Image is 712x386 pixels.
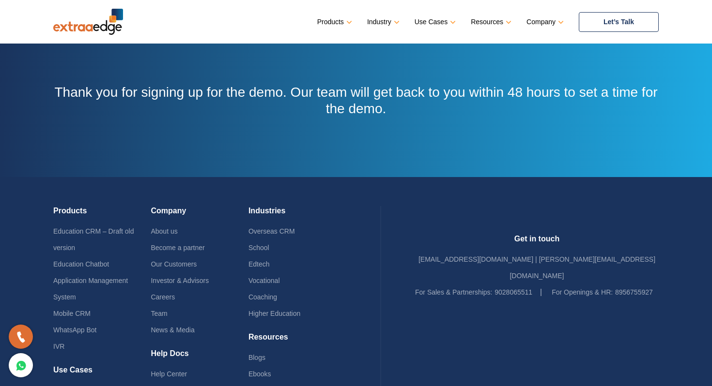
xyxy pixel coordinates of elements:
a: Our Customers [151,260,197,268]
a: Ebooks [248,370,271,378]
a: Overseas CRM [248,227,295,235]
a: IVR [53,342,64,350]
a: Education CRM – Draft old version [53,227,134,252]
a: Edtech [248,260,270,268]
h4: Help Docs [151,349,248,366]
a: 9028065511 [495,288,532,296]
a: Careers [151,293,175,301]
a: Become a partner [151,244,204,252]
a: Use Cases [415,15,454,29]
a: News & Media [151,326,194,334]
a: Application Management System [53,277,128,301]
h4: Products [53,206,151,223]
h3: Thank you for signing up for the demo. Our team will get back to you within 48 hours to set a tim... [53,84,659,117]
a: Team [151,310,167,317]
a: Industry [367,15,398,29]
h4: Resources [248,332,346,349]
label: For Sales & Partnerships: [415,284,493,300]
a: Mobile CRM [53,310,91,317]
label: For Openings & HR: [552,284,613,300]
a: Resources [471,15,510,29]
a: About us [151,227,177,235]
a: School [248,244,269,252]
a: WhatsApp Bot [53,326,97,334]
a: Coaching [248,293,277,301]
h4: Get in touch [415,234,659,251]
a: Help Center [151,370,187,378]
a: Investor & Advisors [151,277,209,284]
h4: Use Cases [53,365,151,382]
a: 8956755927 [615,288,653,296]
a: Products [317,15,350,29]
h4: Company [151,206,248,223]
a: Blogs [248,354,265,361]
a: Higher Education [248,310,300,317]
a: Let’s Talk [579,12,659,32]
a: Education Chatbot [53,260,109,268]
h4: Industries [248,206,346,223]
a: Vocational [248,277,280,284]
a: Company [526,15,562,29]
a: [EMAIL_ADDRESS][DOMAIN_NAME] | [PERSON_NAME][EMAIL_ADDRESS][DOMAIN_NAME] [418,255,655,280]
